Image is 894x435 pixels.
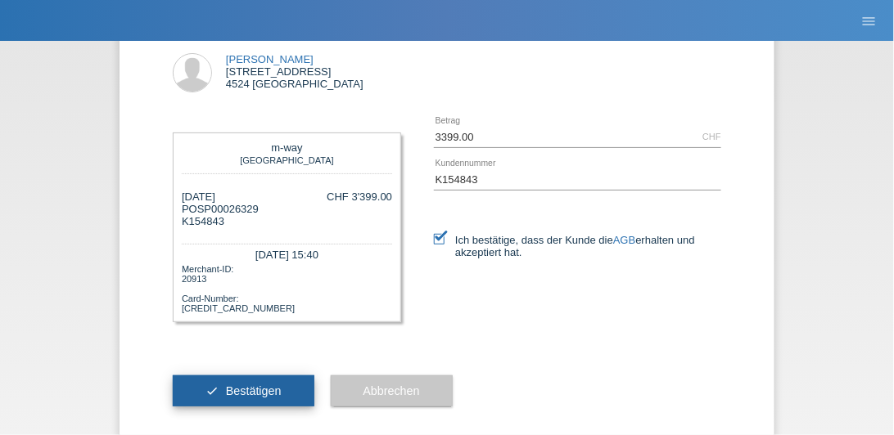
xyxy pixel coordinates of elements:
[205,384,219,397] i: check
[182,215,224,227] span: K154843
[186,141,388,154] div: m-way
[613,234,635,246] a: AGB
[226,53,314,65] a: [PERSON_NAME]
[186,154,388,165] div: [GEOGRAPHIC_DATA]
[226,53,363,90] div: [STREET_ADDRESS] 4524 [GEOGRAPHIC_DATA]
[182,191,259,227] div: [DATE] POSP00026329
[226,384,282,397] span: Bestätigen
[173,375,314,406] button: check Bestätigen
[182,262,392,313] div: Merchant-ID: 20913 Card-Number: [CREDIT_CARD_NUMBER]
[363,384,420,397] span: Abbrechen
[434,234,721,258] label: Ich bestätige, dass der Kunde die erhalten und akzeptiert hat.
[861,13,878,29] i: menu
[182,244,392,262] div: [DATE] 15:40
[327,191,392,203] div: CHF 3'399.00
[331,375,453,406] button: Abbrechen
[702,132,721,141] div: CHF
[853,16,886,25] a: menu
